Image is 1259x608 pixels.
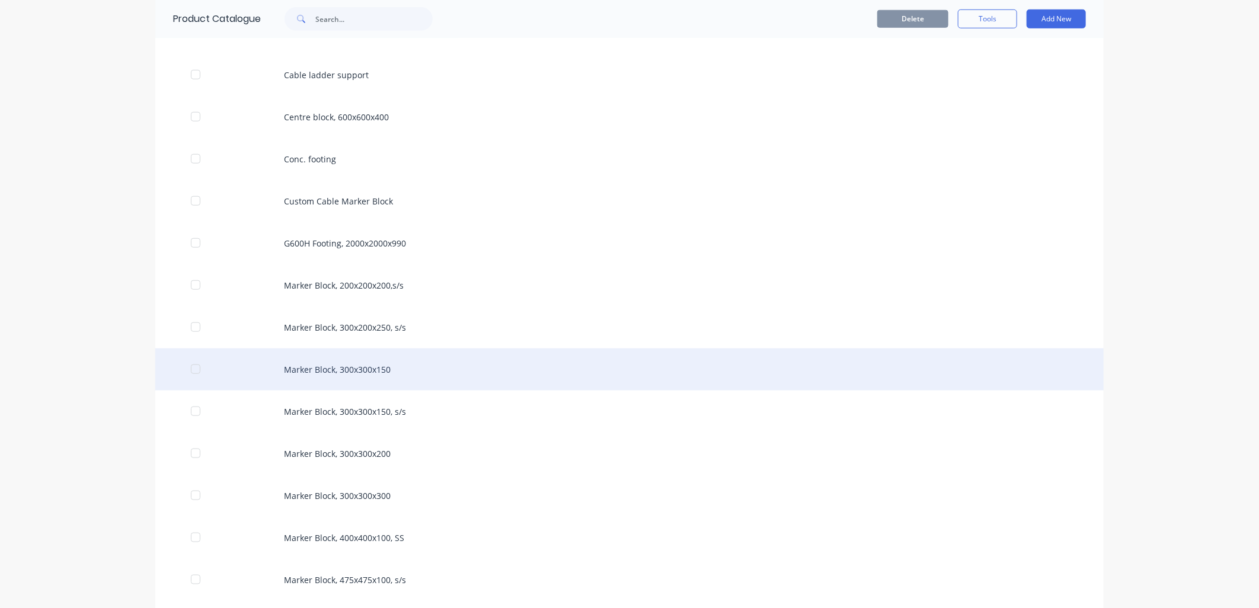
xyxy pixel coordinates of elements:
[155,433,1104,475] div: Marker Block, 300x300x200
[877,10,948,28] button: Delete
[958,9,1017,28] button: Tools
[315,7,433,31] input: Search...
[155,138,1104,180] div: Conc. footing
[155,306,1104,348] div: Marker Block, 300x200x250, s/s
[155,180,1104,222] div: Custom Cable Marker Block
[155,475,1104,517] div: Marker Block, 300x300x300
[155,348,1104,391] div: Marker Block, 300x300x150
[155,96,1104,138] div: Centre block, 600x600x400
[155,222,1104,264] div: G600H Footing, 2000x2000x990
[155,54,1104,96] div: Cable ladder support
[1027,9,1086,28] button: Add New
[155,559,1104,601] div: Marker Block, 475x475x100, s/s
[155,391,1104,433] div: Marker Block, 300x300x150, s/s
[155,264,1104,306] div: Marker Block, 200x200x200,s/s
[155,517,1104,559] div: Marker Block, 400x400x100, SS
